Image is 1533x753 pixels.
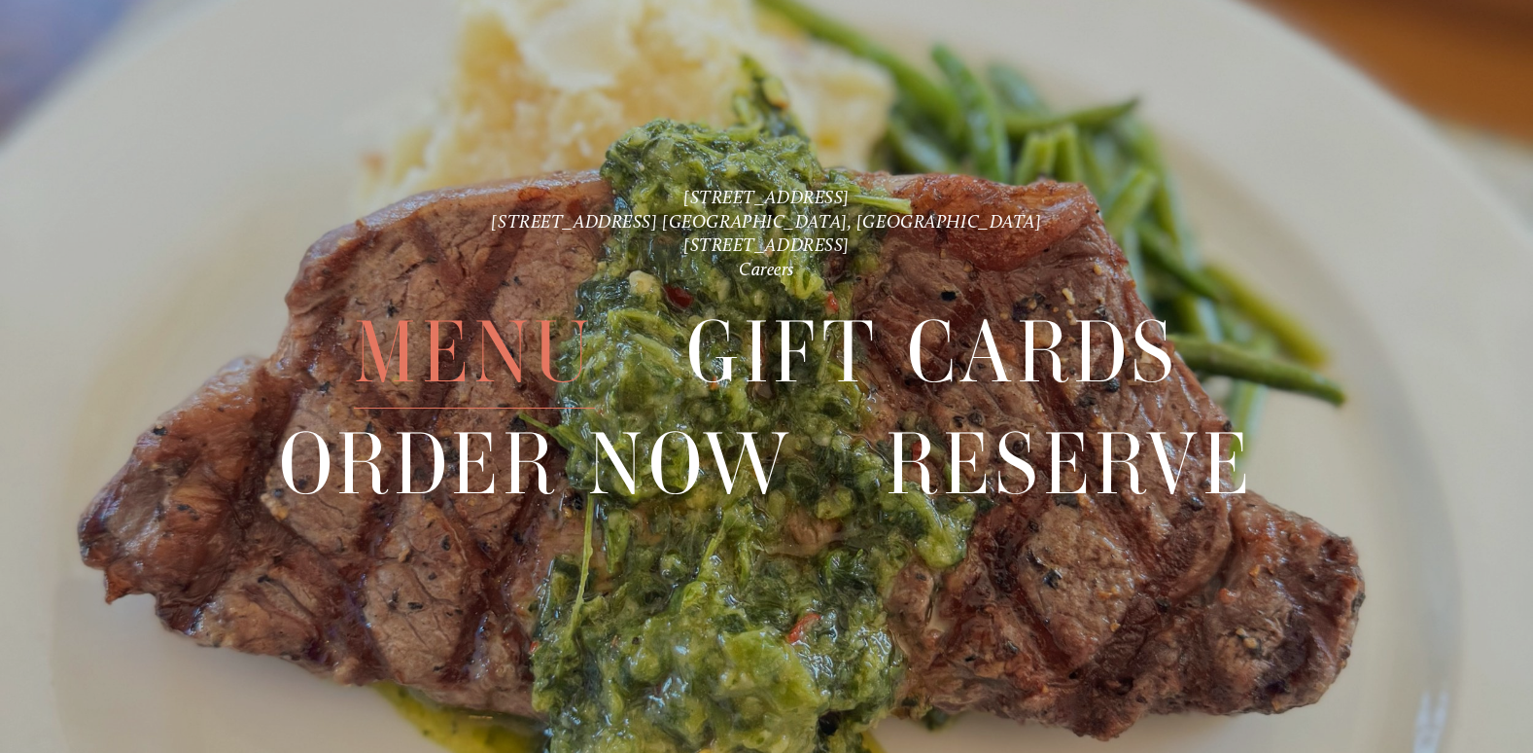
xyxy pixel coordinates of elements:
[686,297,1178,408] a: Gift Cards
[354,297,595,409] span: Menu
[886,409,1254,520] span: Reserve
[683,186,850,208] a: [STREET_ADDRESS]
[739,258,794,280] a: Careers
[279,409,794,520] span: Order Now
[683,233,850,256] a: [STREET_ADDRESS]
[886,409,1254,520] a: Reserve
[279,409,794,520] a: Order Now
[354,297,595,408] a: Menu
[686,297,1178,409] span: Gift Cards
[491,210,1041,233] a: [STREET_ADDRESS] [GEOGRAPHIC_DATA], [GEOGRAPHIC_DATA]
